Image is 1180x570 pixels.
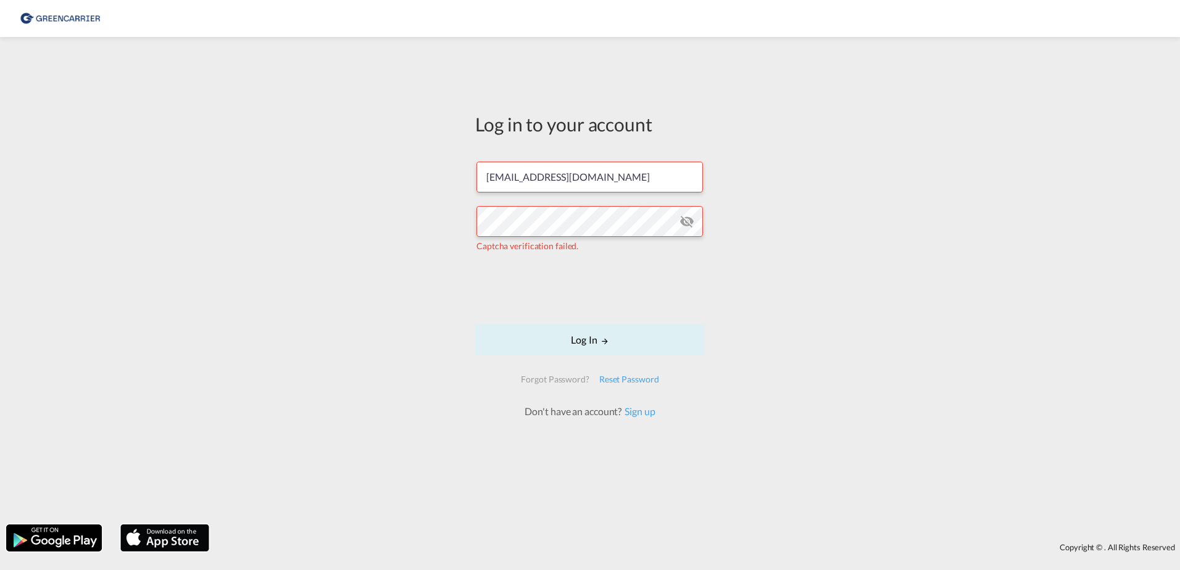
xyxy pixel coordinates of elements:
button: LOGIN [475,324,705,355]
div: Copyright © . All Rights Reserved [215,537,1180,558]
div: Forgot Password? [516,368,594,390]
div: Don't have an account? [511,405,668,418]
a: Sign up [621,405,655,417]
iframe: reCAPTCHA [496,264,684,312]
md-icon: icon-eye-off [679,214,694,229]
img: 8cf206808afe11efa76fcd1e3d746489.png [19,5,102,33]
div: Reset Password [594,368,664,390]
img: apple.png [119,523,210,553]
input: Enter email/phone number [476,162,703,192]
div: Log in to your account [475,111,705,137]
img: google.png [5,523,103,553]
span: Captcha verification failed. [476,241,578,251]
